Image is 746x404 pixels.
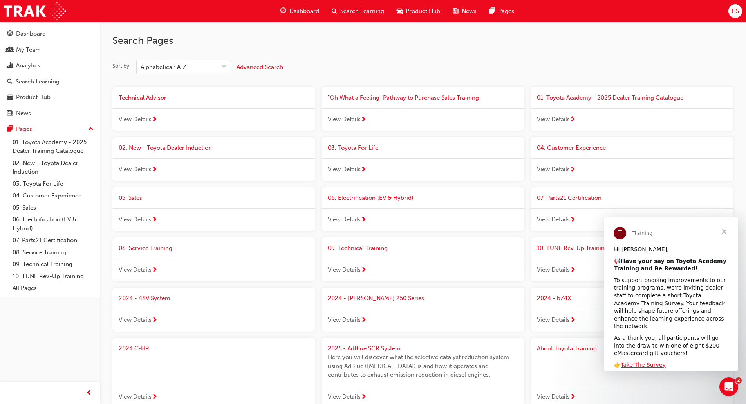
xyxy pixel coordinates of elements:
div: My Team [16,45,41,54]
span: next-icon [152,116,157,123]
a: News [3,106,97,121]
a: news-iconNews [446,3,483,19]
span: "Oh What a Feeling" Pathway to Purchase Sales Training [328,94,479,101]
a: 07. Parts21 Certification [9,234,97,246]
a: 01. Toyota Academy - 2025 Dealer Training CatalogueView Details [531,87,733,131]
span: Dashboard [289,7,319,16]
div: Product Hub [16,93,51,102]
span: Pages [498,7,514,16]
a: All Pages [9,282,97,294]
span: chart-icon [7,62,13,69]
span: 10. TUNE Rev-Up Training [537,245,608,252]
a: 07. Parts21 CertificationView Details [531,187,733,231]
button: Pages [3,122,97,136]
span: View Details [119,215,152,224]
span: 06. Electrification (EV & Hybrid) [328,194,414,201]
span: View Details [119,392,152,401]
span: Product Hub [406,7,440,16]
span: Here you will discover what the selective catalyst reduction system using AdBlue ([MEDICAL_DATA])... [328,353,518,379]
span: News [462,7,477,16]
iframe: Intercom live chat [719,377,738,396]
button: HS [728,4,742,18]
a: 02. New - Toyota Dealer InductionView Details [112,137,315,181]
a: 06. Electrification (EV & Hybrid)View Details [322,187,524,231]
span: next-icon [570,217,576,224]
a: 04. Customer ExperienceView Details [531,137,733,181]
a: 09. Technical Training [9,258,97,270]
span: pages-icon [7,126,13,133]
span: 2024 C-HR [119,345,149,352]
span: Search Learning [340,7,384,16]
a: 01. Toyota Academy - 2025 Dealer Training Catalogue [9,136,97,157]
span: 02. New - Toyota Dealer Induction [119,144,212,151]
span: View Details [537,392,570,401]
a: Dashboard [3,27,97,41]
span: next-icon [361,167,367,174]
span: 01. Toyota Academy - 2025 Dealer Training Catalogue [537,94,683,101]
span: View Details [537,215,570,224]
span: people-icon [7,47,13,54]
span: guage-icon [7,31,13,38]
span: View Details [119,115,152,124]
span: 03. Toyota For Life [328,144,378,151]
span: View Details [328,215,361,224]
span: next-icon [570,167,576,174]
span: View Details [537,315,570,324]
a: 06. Electrification (EV & Hybrid) [9,214,97,234]
span: news-icon [453,6,459,16]
span: next-icon [361,116,367,123]
span: Advanced Search [237,63,283,71]
span: Technical Advisor [119,94,166,101]
div: Sort by [112,62,129,70]
span: news-icon [7,110,13,117]
span: View Details [328,115,361,124]
h2: Search Pages [112,34,733,47]
span: next-icon [570,116,576,123]
span: 2024 - 48V System [119,295,170,302]
span: 09. Technical Training [328,245,388,252]
span: next-icon [361,267,367,274]
a: 02. New - Toyota Dealer Induction [9,157,97,178]
a: 08. Service TrainingView Details [112,237,315,281]
span: 07. Parts21 Certification [537,194,601,201]
span: View Details [537,165,570,174]
div: Dashboard [16,29,46,38]
a: Product Hub [3,90,97,105]
a: Technical AdvisorView Details [112,87,315,131]
span: next-icon [152,267,157,274]
span: View Details [119,315,152,324]
a: Analytics [3,58,97,73]
a: 2024 - 48V SystemView Details [112,288,315,332]
span: View Details [119,265,152,274]
span: 2024 - [PERSON_NAME] 250 Series [328,295,424,302]
a: 10. TUNE Rev-Up Training [9,270,97,283]
span: View Details [537,265,570,274]
span: search-icon [7,78,13,85]
span: About Toyota Training [537,345,597,352]
span: View Details [328,392,361,401]
span: 2025 - AdBlue SCR System [328,345,401,352]
div: Analytics [16,61,40,70]
a: 03. Toyota For Life [9,178,97,190]
img: Trak [4,2,66,20]
span: car-icon [397,6,403,16]
span: View Details [328,315,361,324]
div: Alphabetical: A-Z [141,63,186,72]
a: car-iconProduct Hub [390,3,446,19]
span: search-icon [332,6,337,16]
span: next-icon [570,317,576,324]
div: Pages [16,125,32,134]
button: DashboardMy TeamAnalyticsSearch LearningProduct HubNews [3,25,97,122]
a: 04. Customer Experience [9,190,97,202]
a: 03. Toyota For LifeView Details [322,137,524,181]
a: 2024 - [PERSON_NAME] 250 SeriesView Details [322,288,524,332]
span: View Details [119,165,152,174]
span: next-icon [570,267,576,274]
